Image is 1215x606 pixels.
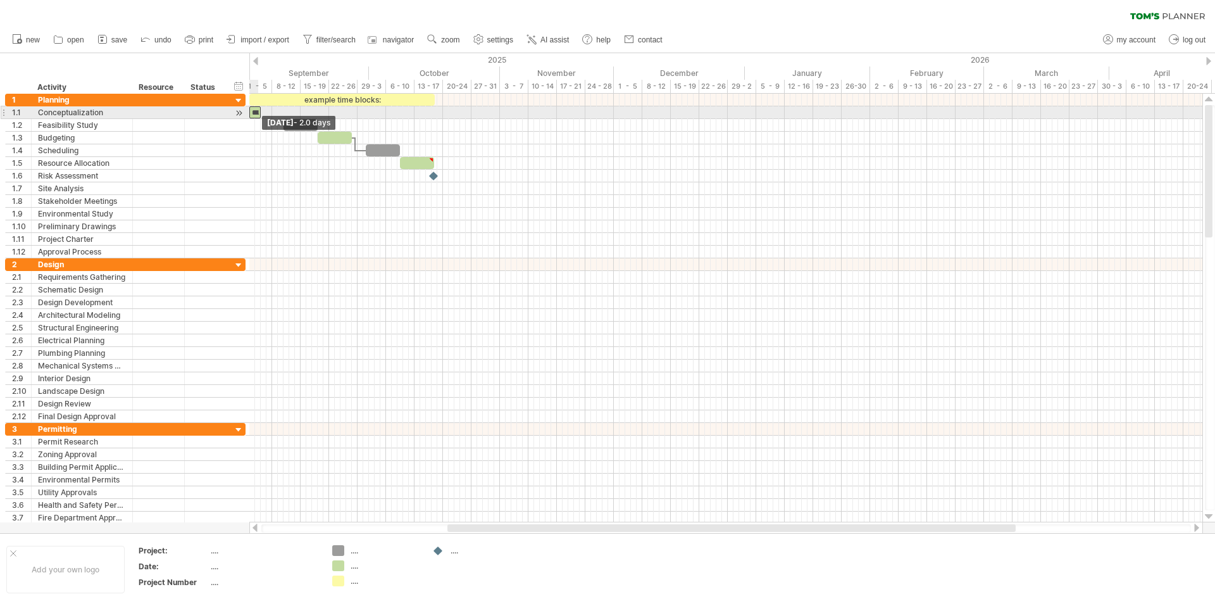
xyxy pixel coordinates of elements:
span: navigator [383,35,414,44]
div: 1.8 [12,195,31,207]
div: Scheduling [38,144,126,156]
div: 16 - 20 [1041,80,1069,93]
a: save [94,32,131,48]
div: 2.12 [12,410,31,422]
div: 9 - 13 [899,80,927,93]
div: 29 - 2 [728,80,756,93]
div: October 2025 [369,66,500,80]
div: 2 [12,258,31,270]
div: Interior Design [38,372,126,384]
div: November 2025 [500,66,614,80]
div: Structural Engineering [38,322,126,334]
span: - 2.0 days [294,118,330,127]
div: 3.5 [12,486,31,498]
div: 1.7 [12,182,31,194]
div: 15 - 19 [671,80,699,93]
span: zoom [441,35,459,44]
div: Zoning Approval [38,448,126,460]
a: filter/search [299,32,359,48]
a: new [9,32,44,48]
div: [DATE] [262,116,335,130]
div: December 2025 [614,66,745,80]
div: 3.3 [12,461,31,473]
div: Landscape Design [38,385,126,397]
span: help [596,35,611,44]
div: 3.1 [12,436,31,448]
div: Plumbing Planning [38,347,126,359]
div: Building Permit Application [38,461,126,473]
span: print [199,35,213,44]
a: settings [470,32,517,48]
span: undo [154,35,171,44]
div: 3.2 [12,448,31,460]
div: Architectural Modeling [38,309,126,321]
div: 2 - 6 [870,80,899,93]
div: Project: [139,545,208,556]
div: Permitting [38,423,126,435]
span: AI assist [540,35,569,44]
div: Planning [38,94,126,106]
div: Activity [37,81,125,94]
div: 15 - 19 [301,80,329,93]
div: 17 - 21 [557,80,585,93]
div: Design Review [38,398,126,410]
div: 27 - 31 [471,80,500,93]
div: .... [211,577,317,588]
div: Design Development [38,296,126,308]
span: log out [1183,35,1206,44]
div: 9 - 13 [1012,80,1041,93]
div: 1 - 5 [614,80,642,93]
div: 1.10 [12,220,31,232]
a: zoom [424,32,463,48]
div: Conceptualization [38,106,126,118]
div: Health and Safety Permits [38,499,126,511]
div: 13 - 17 [414,80,443,93]
div: 1.3 [12,132,31,144]
div: 2.11 [12,398,31,410]
span: open [67,35,84,44]
a: log out [1166,32,1209,48]
a: print [182,32,217,48]
div: 2.4 [12,309,31,321]
div: January 2026 [745,66,870,80]
div: Design [38,258,126,270]
div: 30 - 3 [1098,80,1126,93]
div: 19 - 23 [813,80,842,93]
div: Environmental Permits [38,474,126,486]
div: 1.5 [12,157,31,169]
div: Requirements Gathering [38,271,126,283]
div: 2 - 6 [984,80,1012,93]
div: 3.4 [12,474,31,486]
div: 1.6 [12,170,31,182]
span: save [111,35,127,44]
div: scroll to activity [233,106,245,120]
div: 20-24 [443,80,471,93]
div: 1.4 [12,144,31,156]
div: .... [451,545,520,556]
div: September 2025 [244,66,369,80]
div: Budgeting [38,132,126,144]
div: Feasibility Study [38,119,126,131]
div: March 2026 [984,66,1109,80]
div: 2.9 [12,372,31,384]
div: 23 - 27 [1069,80,1098,93]
div: 3 - 7 [500,80,528,93]
div: Project Number [139,577,208,588]
div: Status [190,81,218,94]
span: filter/search [316,35,356,44]
div: 5 - 9 [756,80,785,93]
div: 1.11 [12,233,31,245]
a: undo [137,32,175,48]
div: 16 - 20 [927,80,956,93]
div: Fire Department Approval [38,512,126,524]
div: 1 - 5 [244,80,272,93]
a: help [579,32,614,48]
div: 22 - 26 [699,80,728,93]
div: 2.3 [12,296,31,308]
div: 6 - 10 [1126,80,1155,93]
div: 22 - 26 [329,80,358,93]
a: import / export [223,32,293,48]
div: 23 - 27 [956,80,984,93]
div: 8 - 12 [272,80,301,93]
div: 3 [12,423,31,435]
